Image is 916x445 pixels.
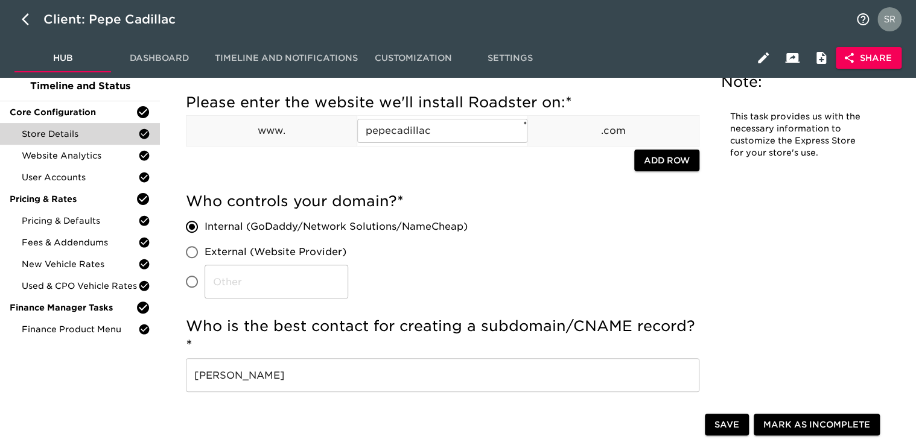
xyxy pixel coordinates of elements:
[186,192,699,211] h5: Who controls your domain?
[644,153,690,168] span: Add Row
[754,414,880,436] button: Mark as Incomplete
[22,258,138,270] span: New Vehicle Rates
[778,43,807,72] button: Client View
[186,124,357,138] p: www.
[528,124,698,138] p: .com
[836,47,902,69] button: Share
[22,323,138,335] span: Finance Product Menu
[763,417,870,432] span: Mark as Incomplete
[215,51,358,66] span: Timeline and Notifications
[22,171,138,183] span: User Accounts
[118,51,200,66] span: Dashboard
[22,150,138,162] span: Website Analytics
[469,51,551,66] span: Settings
[22,280,138,292] span: Used & CPO Vehicle Rates
[22,51,104,66] span: Hub
[205,265,348,298] input: Other
[845,51,892,66] span: Share
[372,51,454,66] span: Customization
[10,106,136,118] span: Core Configuration
[807,43,836,72] button: Internal Notes and Comments
[721,72,878,92] h5: Note:
[186,93,699,112] h5: Please enter the website we'll install Roadster on:
[186,317,699,355] h5: Who is the best contact for creating a subdomain/CNAME record?
[43,10,192,29] div: Client: Pepe Cadillac
[705,414,749,436] button: Save
[205,219,468,234] span: Internal (GoDaddy/Network Solutions/NameCheap)
[877,7,902,31] img: Profile
[22,236,138,248] span: Fees & Addendums
[848,5,877,34] button: notifications
[10,193,136,205] span: Pricing & Rates
[205,245,346,259] span: External (Website Provider)
[10,301,136,314] span: Finance Manager Tasks
[10,79,150,93] span: Timeline and Status
[22,128,138,140] span: Store Details
[634,150,699,172] button: Add Row
[714,417,739,432] span: Save
[22,215,138,227] span: Pricing & Defaults
[730,111,869,159] p: This task provides us with the necessary information to customize the Express Store for your stor...
[749,43,778,72] button: Edit Hub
